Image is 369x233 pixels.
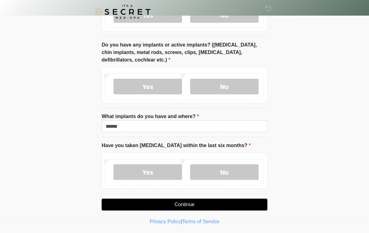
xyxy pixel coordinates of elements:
label: Do you have any implants or active implants? ([MEDICAL_DATA], chin implants, metal rods, screws, ... [102,41,267,64]
a: | [181,219,182,224]
label: Have you taken [MEDICAL_DATA] within the last six months? [102,142,251,149]
label: No [190,79,259,94]
label: No [190,164,259,180]
a: Privacy Policy [150,219,181,224]
label: Yes [114,79,182,94]
label: What implants do you have and where? [102,113,199,120]
img: It's A Secret Med Spa Logo [95,5,150,19]
label: Yes [114,164,182,180]
button: Continue [102,199,267,211]
a: Terms of Service [182,219,219,224]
